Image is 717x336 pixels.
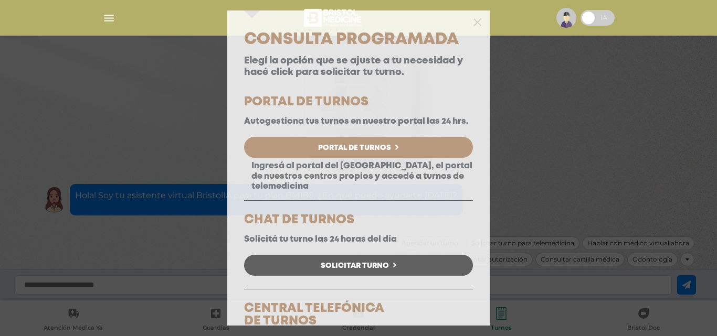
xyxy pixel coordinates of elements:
[318,144,391,151] span: Portal de Turnos
[244,302,473,328] h5: CENTRAL TELEFÓNICA DE TURNOS
[321,262,389,269] span: Solicitar Turno
[244,32,459,47] span: Consulta Programada
[244,56,473,78] p: Elegí la opción que se ajuste a tu necesidad y hacé click para solicitar tu turno.
[244,161,473,191] p: Ingresá al portal del [GEOGRAPHIC_DATA], el portal de nuestros centros propios y accedé a turnos ...
[244,234,473,244] p: Solicitá tu turno las 24 horas del día
[244,96,473,109] h5: PORTAL DE TURNOS
[244,116,473,126] p: Autogestiona tus turnos en nuestro portal las 24 hrs.
[244,214,473,226] h5: CHAT DE TURNOS
[244,255,473,276] a: Solicitar Turno
[244,137,473,158] a: Portal de Turnos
